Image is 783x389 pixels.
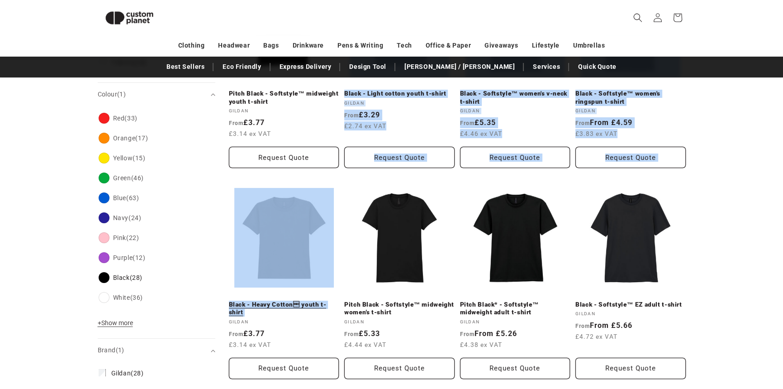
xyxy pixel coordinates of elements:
summary: Search [628,8,648,28]
a: Bags [263,38,279,53]
button: Request Quote [460,358,570,379]
a: Best Sellers [162,59,209,75]
button: Request Quote [575,147,686,168]
a: Lifestyle [532,38,560,53]
button: Request Quote [229,358,339,379]
a: Pens & Writing [337,38,383,53]
span: (1) [117,91,126,98]
a: Pitch Black* - Softstyle™ midweight adult t-shirt [460,301,570,317]
a: [PERSON_NAME] / [PERSON_NAME] [400,59,519,75]
span: Gildan [111,370,131,377]
span: (1) [116,346,124,354]
a: Umbrellas [573,38,605,53]
a: Eco Friendly [218,59,266,75]
a: Black - Heavy Cotton youth t-shirt [229,301,339,317]
a: Black - Softstyle™ EZ adult t-shirt [575,301,686,309]
a: Services [528,59,565,75]
img: Custom Planet [98,4,161,32]
button: Request Quote [460,147,570,168]
a: Office & Paper [426,38,471,53]
button: Show more [98,319,136,331]
span: Show more [98,319,133,327]
span: (28) [111,369,144,377]
span: Brand [98,346,124,354]
button: Request Quote [229,147,339,168]
a: Giveaways [484,38,518,53]
button: Request Quote [344,147,455,168]
a: Clothing [178,38,205,53]
a: Black - Softstyle™ women's v-neck t-shirt [460,90,570,106]
a: Design Tool [345,59,391,75]
a: Black - Light cotton youth t-shirt [344,90,455,98]
a: Quick Quote [574,59,621,75]
a: Drinkware [293,38,324,53]
summary: Colour (1 selected) [98,83,215,106]
summary: Brand (1 selected) [98,339,215,362]
span: Colour [98,91,126,98]
button: Request Quote [575,358,686,379]
a: Headwear [218,38,250,53]
a: Black - Softstyle™ women's ringspun t-shirt [575,90,686,106]
a: Tech [397,38,412,53]
button: Request Quote [344,358,455,379]
iframe: Chat Widget [738,346,783,389]
a: Express Delivery [275,59,336,75]
a: Pitch Black - Softstyle™ midweight women’s t-shirt [344,301,455,317]
span: + [98,319,101,327]
a: Pitch Black - Softstyle™ midweight youth t-shirt [229,90,339,106]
